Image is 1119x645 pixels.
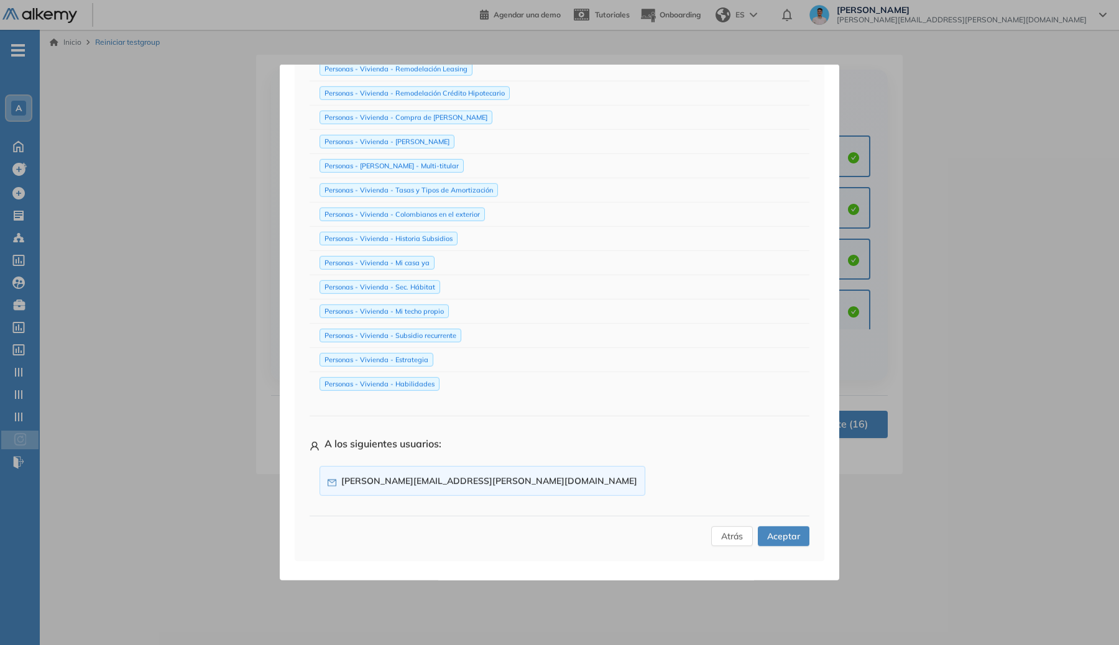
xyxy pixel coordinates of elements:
[320,111,492,124] span: Personas - Vivienda - Compra de [PERSON_NAME]
[320,353,433,367] span: Personas - Vivienda - Estrategia
[320,377,440,391] span: Personas - Vivienda - Habilidades
[758,526,809,546] button: Aceptar
[320,280,440,294] span: Personas - Vivienda - Sec. Hábitat
[320,208,485,221] span: Personas - Vivienda - Colombianos en el exterior
[320,159,464,173] span: Personas - [PERSON_NAME] - Multi-titular
[320,183,498,197] span: Personas - Vivienda - Tasas y Tipos de Amortización
[711,526,753,546] button: Atrás
[320,329,461,342] span: Personas - Vivienda - Subsidio recurrente
[320,232,458,245] span: Personas - Vivienda - Historia Subsidios
[721,529,743,543] span: Atrás
[310,436,809,451] h5: A los siguientes usuarios:
[320,135,454,149] span: Personas - Vivienda - [PERSON_NAME]
[320,86,510,100] span: Personas - Vivienda - Remodelación Crédito Hipotecario
[341,475,637,487] strong: [PERSON_NAME][EMAIL_ADDRESS][PERSON_NAME][DOMAIN_NAME]
[320,62,472,76] span: Personas - Vivienda - Remodelación Leasing
[310,441,320,451] span: user
[328,478,336,487] span: mail
[320,304,449,318] span: Personas - Vivienda - Mi techo propio
[320,256,435,270] span: Personas - Vivienda - Mi casa ya
[767,529,800,543] span: Aceptar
